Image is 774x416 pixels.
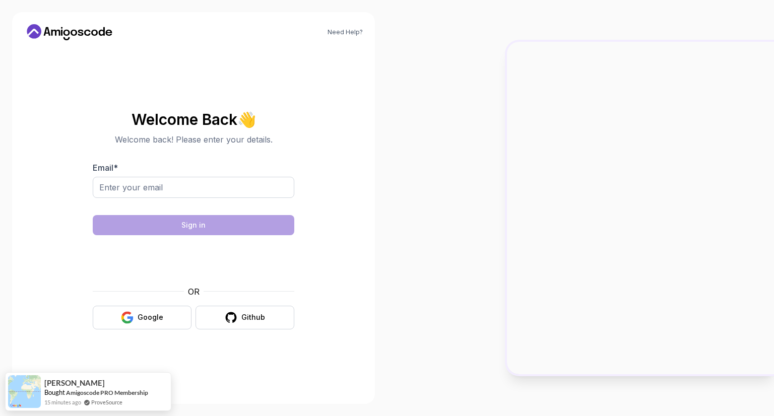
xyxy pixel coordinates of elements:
span: [PERSON_NAME] [44,379,105,387]
span: 👋 [237,111,256,128]
div: Google [138,312,163,322]
a: Home link [24,24,115,40]
button: Github [196,306,294,329]
label: Email * [93,163,118,173]
input: Enter your email [93,177,294,198]
p: OR [188,286,200,298]
span: Bought [44,388,65,396]
button: Google [93,306,191,329]
div: Sign in [181,220,206,230]
div: Github [241,312,265,322]
span: 15 minutes ago [44,398,81,406]
button: Sign in [93,215,294,235]
h2: Welcome Back [93,111,294,127]
a: Need Help? [328,28,363,36]
iframe: Widget containing checkbox for hCaptcha security challenge [117,241,270,280]
img: Amigoscode Dashboard [507,42,774,375]
img: provesource social proof notification image [8,375,41,408]
a: Amigoscode PRO Membership [66,389,148,396]
a: ProveSource [91,398,122,406]
p: Welcome back! Please enter your details. [93,133,294,146]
